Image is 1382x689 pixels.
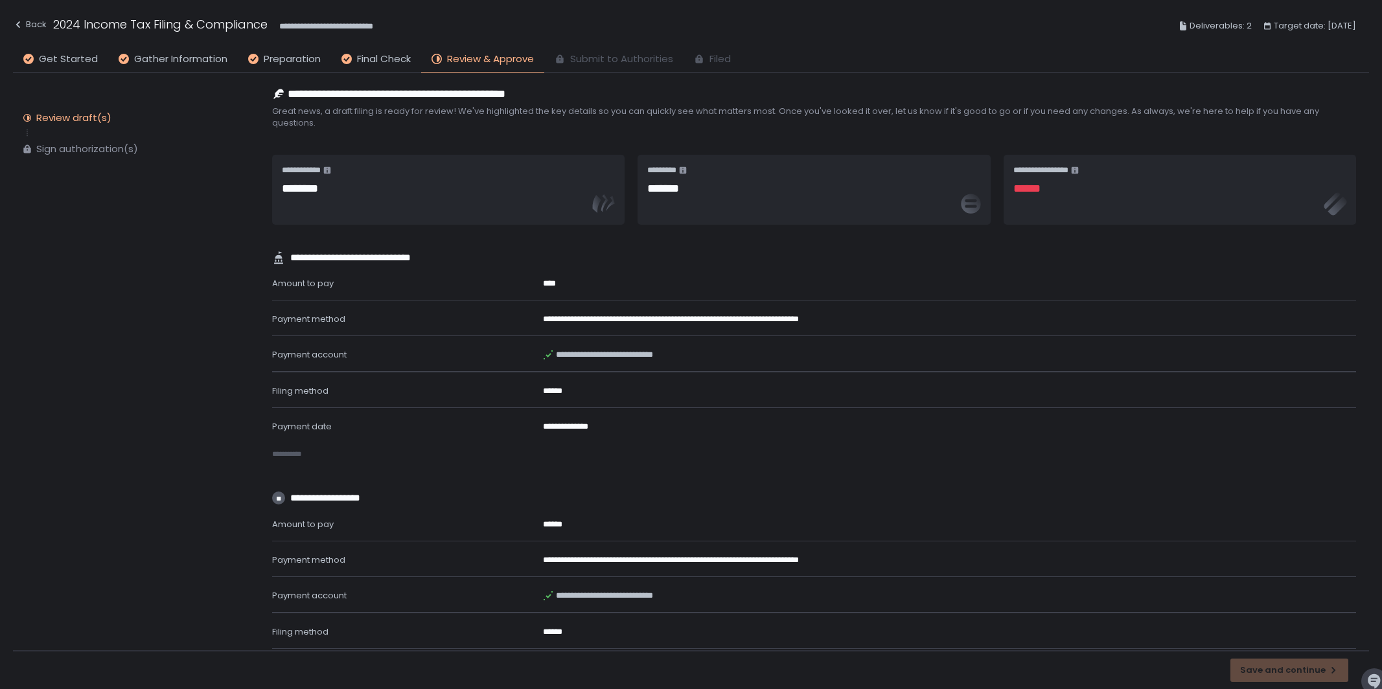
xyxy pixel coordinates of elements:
span: Get Started [39,52,98,67]
span: Payment method [272,313,345,325]
span: Payment account [272,589,347,602]
span: Gather Information [134,52,227,67]
span: Amount to pay [272,518,334,530]
span: Deliverables: 2 [1190,18,1252,34]
div: Back [13,17,47,32]
button: Back [13,16,47,37]
span: Payment account [272,348,347,361]
span: Review & Approve [447,52,534,67]
span: Filing method [272,385,328,397]
h1: 2024 Income Tax Filing & Compliance [53,16,268,33]
span: Submit to Authorities [570,52,673,67]
div: Review draft(s) [36,111,111,124]
span: Target date: [DATE] [1274,18,1356,34]
span: Great news, a draft filing is ready for review! We've highlighted the key details so you can quic... [272,106,1356,129]
span: Payment date [272,420,332,433]
span: Final Check [357,52,411,67]
span: Payment method [272,554,345,566]
span: Preparation [264,52,321,67]
span: Filing method [272,626,328,638]
span: Filed [709,52,731,67]
span: Amount to pay [272,277,334,289]
div: Sign authorization(s) [36,142,138,155]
